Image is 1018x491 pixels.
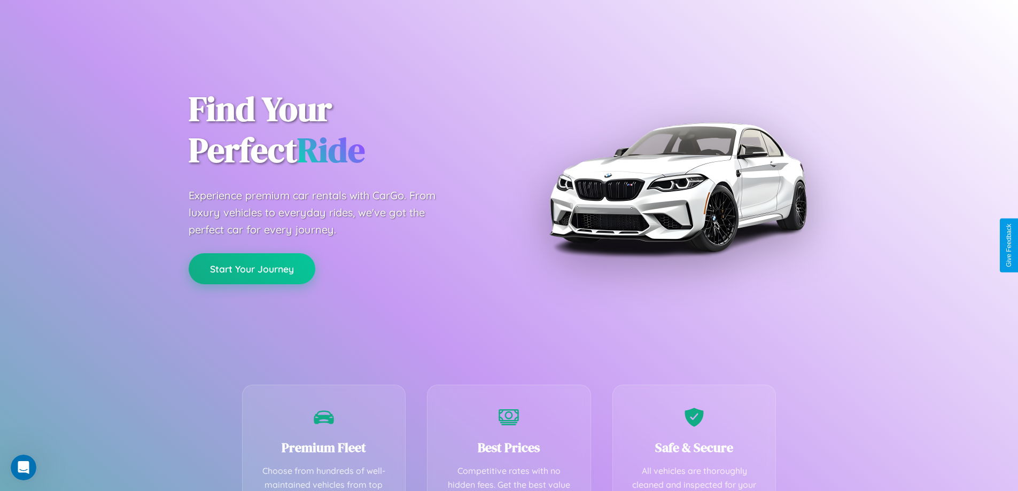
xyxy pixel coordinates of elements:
iframe: Intercom live chat [11,455,36,480]
p: Experience premium car rentals with CarGo. From luxury vehicles to everyday rides, we've got the ... [189,187,456,238]
h3: Safe & Secure [629,439,760,456]
img: Premium BMW car rental vehicle [544,53,811,321]
h1: Find Your Perfect [189,89,493,171]
span: Ride [297,127,365,173]
h3: Premium Fleet [259,439,390,456]
button: Start Your Journey [189,253,315,284]
div: Give Feedback [1005,224,1013,267]
h3: Best Prices [444,439,574,456]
